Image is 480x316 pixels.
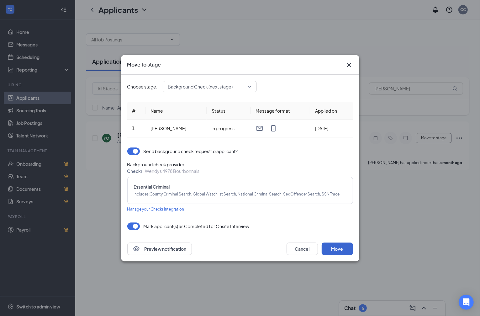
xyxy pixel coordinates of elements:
span: Manage your Checkr integration [127,207,184,212]
th: # [127,102,146,120]
th: Message format [251,102,310,120]
span: [PERSON_NAME] [150,126,186,131]
th: Status [207,102,251,120]
button: Move [322,243,353,255]
a: Manage your Checkr integration [127,205,184,212]
button: Cancel [287,243,318,255]
span: Background check provider : [127,161,353,168]
th: Name [145,102,207,120]
div: Send background check request to applicant? [144,148,238,155]
span: 1 [132,125,135,131]
span: Choose stage: [127,83,158,90]
p: Mark applicant(s) as Completed for Onsite Interview [144,223,250,229]
span: Background Check (next stage) [168,82,233,91]
span: Includes : County Criminal Search, Global Watchlist Search, National Criminal Search, Sex Offende... [134,191,346,197]
svg: MobileSms [270,125,277,132]
span: Essential Criminal [134,184,346,190]
svg: Email [256,125,263,132]
svg: Cross [345,61,353,69]
td: [DATE] [310,120,353,137]
span: Wendys 4978 Bourbonnais [145,168,200,174]
button: Close [345,61,353,69]
th: Applied on [310,102,353,120]
svg: Eye [133,245,140,253]
td: in progress [207,120,251,137]
button: EyePreview notification [127,243,192,255]
h3: Move to stage [127,61,161,68]
div: Open Intercom Messenger [459,295,474,310]
span: Checkr [127,168,143,174]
